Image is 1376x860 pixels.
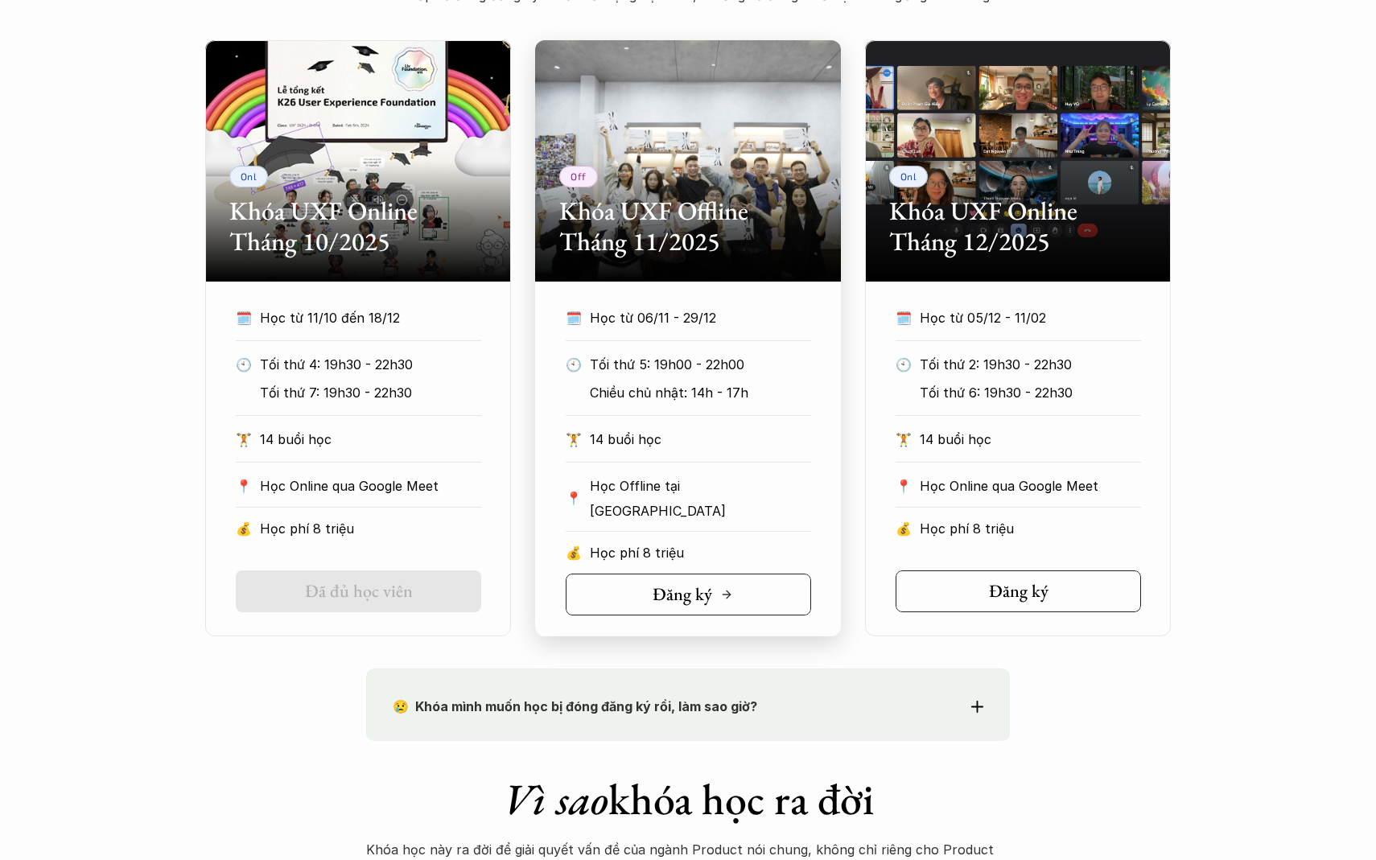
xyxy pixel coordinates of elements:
[590,427,811,451] p: 14 buổi học
[920,427,1141,451] p: 14 buổi học
[896,352,912,377] p: 🕙
[236,352,252,377] p: 🕙
[566,427,582,451] p: 🏋️
[559,195,817,257] h2: Khóa UXF Offline Tháng 11/2025
[260,516,481,541] p: Học phí 8 triệu
[920,474,1141,498] p: Học Online qua Google Meet
[590,381,811,405] p: Chiều chủ nhật: 14h - 17h
[590,306,781,330] p: Học từ 06/11 - 29/12
[900,171,917,182] p: Onl
[366,773,1010,825] h1: khóa học ra đời
[566,574,811,615] a: Đăng ký
[896,427,912,451] p: 🏋️
[896,570,1141,612] a: Đăng ký
[989,581,1048,602] h5: Đăng ký
[889,195,1147,257] h2: Khóa UXF Online Tháng 12/2025
[566,306,582,330] p: 🗓️
[566,541,582,565] p: 💰
[260,306,451,330] p: Học từ 11/10 đến 18/12
[236,306,252,330] p: 🗓️
[305,581,413,602] h5: Đã đủ học viên
[236,479,252,494] p: 📍
[896,516,912,541] p: 💰
[241,171,257,182] p: Onl
[920,516,1141,541] p: Học phí 8 triệu
[896,306,912,330] p: 🗓️
[236,516,252,541] p: 💰
[590,352,811,377] p: Tối thứ 5: 19h00 - 22h00
[920,352,1141,377] p: Tối thứ 2: 19h30 - 22h30
[896,479,912,494] p: 📍
[920,306,1111,330] p: Học từ 05/12 - 11/02
[229,195,487,257] h2: Khóa UXF Online Tháng 10/2025
[236,427,252,451] p: 🏋️
[566,352,582,377] p: 🕙
[260,352,481,377] p: Tối thứ 4: 19h30 - 22h30
[920,381,1141,405] p: Tối thứ 6: 19h30 - 22h30
[590,541,811,565] p: Học phí 8 triệu
[566,491,582,506] p: 📍
[503,771,608,827] em: Vì sao
[653,584,712,605] h5: Đăng ký
[590,474,811,523] p: Học Offline tại [GEOGRAPHIC_DATA]
[571,171,587,182] p: Off
[260,474,481,498] p: Học Online qua Google Meet
[260,427,481,451] p: 14 buổi học
[393,698,757,714] strong: 😢 Khóa mình muốn học bị đóng đăng ký rồi, làm sao giờ?
[260,381,481,405] p: Tối thứ 7: 19h30 - 22h30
